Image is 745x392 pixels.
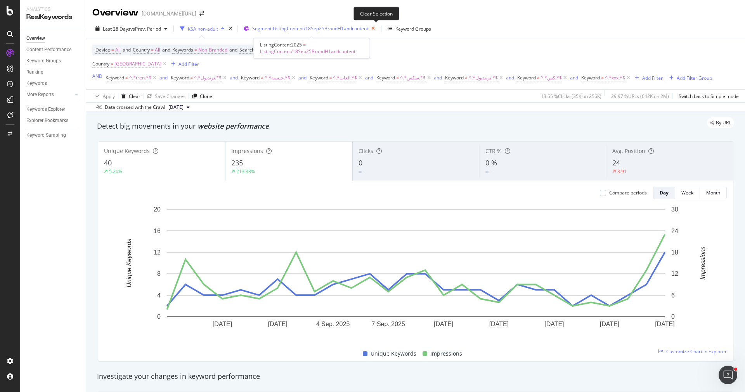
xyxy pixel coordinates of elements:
img: Equal [485,171,489,173]
span: Keyword [376,74,395,81]
text: 30 [671,206,678,213]
span: Country [133,46,150,53]
span: ^.*جنسية.*$ [265,72,290,83]
button: and [570,74,578,81]
a: Keywords Explorer [26,105,80,113]
button: Add Filter [632,73,663,83]
span: Keyword [517,74,536,81]
a: Explorer Bookmarks [26,117,80,125]
text: [DATE] [600,321,619,327]
span: CTR % [485,147,502,155]
span: Impressions [430,349,462,358]
span: 0 [359,158,362,167]
span: ListingContent2025 [260,41,302,48]
a: Keyword Groups [26,57,80,65]
span: Non-Branded [198,45,227,55]
button: [DATE] [165,103,193,112]
div: arrow-right-arrow-left [199,11,204,16]
span: [GEOGRAPHIC_DATA] [114,58,161,69]
span: Keyword [241,74,260,81]
div: Ranking [26,68,43,76]
button: Apply [92,90,115,102]
div: Compare periods [609,189,647,196]
iframe: Intercom live chat [719,366,737,384]
button: and [159,74,168,81]
text: [DATE] [213,321,232,327]
div: Switch back to Simple mode [679,93,739,100]
text: [DATE] [544,321,564,327]
div: Clone [200,93,212,100]
div: Month [706,189,720,196]
button: Switch back to Simple mode [676,90,739,102]
span: Keyword [106,74,124,81]
div: - [363,168,365,175]
span: ListingContent/18Sep25BrandH1andcontent [260,48,355,55]
span: ^.*tren.*$ [129,72,151,83]
button: Add Filter [168,59,199,69]
text: [DATE] [489,321,509,327]
div: Keyword Sampling [26,131,66,139]
div: Keyword Groups [26,57,61,65]
text: 0 [157,313,161,320]
span: Keyword [310,74,328,81]
span: 2025 Sep. 19th [168,104,184,111]
button: Week [675,187,700,199]
a: Ranking [26,68,80,76]
div: Keyword Groups [395,26,431,32]
text: [DATE] [434,321,453,327]
div: Week [681,189,693,196]
text: 16 [154,227,161,234]
div: 3.91 [617,168,627,175]
a: Content Performance [26,46,80,54]
span: and [162,46,170,53]
button: and [506,74,514,81]
div: Clear Selection [353,7,399,20]
span: = [303,41,306,48]
span: Last 28 Days [103,26,130,32]
button: Clear [118,90,140,102]
div: Clear [129,93,140,100]
div: 29.97 % URLs ( 642K on 2M ) [611,93,669,100]
div: RealKeywords [26,13,80,22]
button: and [434,74,442,81]
button: and [365,74,373,81]
span: ^.*العاب.*$ [333,72,357,83]
button: Last 28 DaysvsPrev. Period [92,22,170,35]
span: Country [92,60,109,67]
span: Search Type [239,46,266,53]
button: Add Filter Group [666,73,712,83]
div: Overview [92,6,139,19]
span: Segment: ListingContent/18Sep25BrandH1andcontent [252,25,368,32]
div: and [230,74,238,81]
div: and [298,74,307,81]
span: Unique Keywords [104,147,150,155]
span: ≠ [329,74,332,81]
div: Explorer Bookmarks [26,117,68,125]
img: Equal [359,171,362,173]
div: Data crossed with the Crawl [105,104,165,111]
span: and [229,46,237,53]
text: 8 [157,270,161,277]
div: Keywords [26,79,47,88]
div: times [227,25,234,33]
div: Investigate your changes in keyword performance [97,371,734,382]
div: Analytics [26,6,80,13]
text: 24 [671,227,678,234]
span: ^.*ترنديول.*$ [194,72,222,83]
div: Overview [26,34,45,43]
button: Keyword Groups [385,22,434,35]
span: ≠ [465,74,468,81]
text: 0 [671,313,675,320]
span: vs Prev. Period [130,26,161,32]
span: Impressions [231,147,263,155]
span: Keyword [581,74,600,81]
span: Device [95,46,110,53]
a: Customize Chart in Explorer [658,348,727,355]
button: Day [653,187,675,199]
span: By URL [716,120,731,125]
div: A chart. [104,205,727,340]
